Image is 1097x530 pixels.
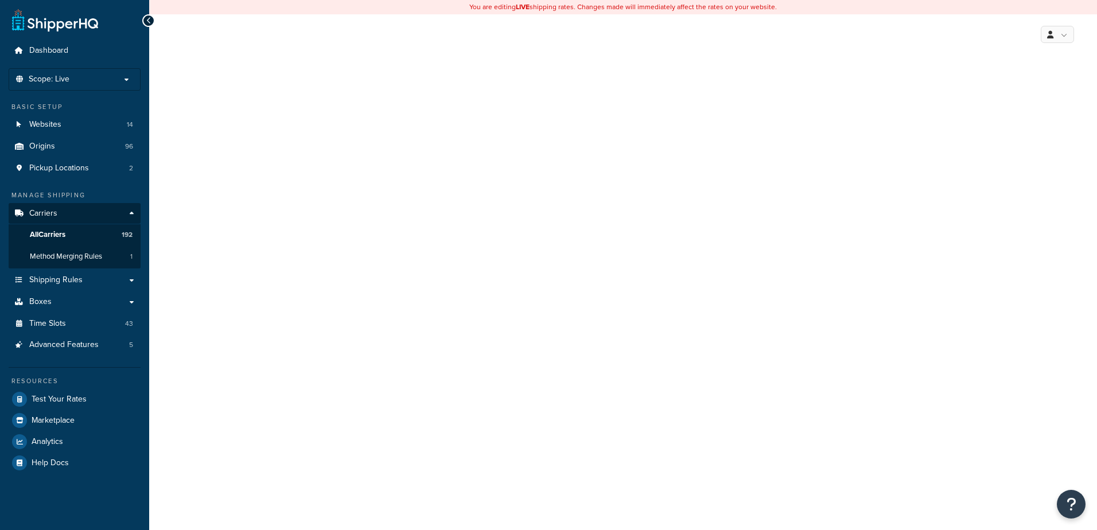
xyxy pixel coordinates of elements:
button: Open Resource Center [1057,490,1086,519]
li: Pickup Locations [9,158,141,179]
span: Pickup Locations [29,163,89,173]
li: Carriers [9,203,141,268]
span: Analytics [32,437,63,447]
span: Dashboard [29,46,68,56]
span: Method Merging Rules [30,252,102,262]
a: Method Merging Rules1 [9,246,141,267]
a: AllCarriers192 [9,224,141,245]
a: Test Your Rates [9,389,141,410]
li: Time Slots [9,313,141,334]
span: Advanced Features [29,340,99,350]
span: All Carriers [30,230,65,240]
span: 96 [125,142,133,151]
li: Method Merging Rules [9,246,141,267]
li: Origins [9,136,141,157]
a: Pickup Locations2 [9,158,141,179]
a: Help Docs [9,453,141,473]
span: Marketplace [32,416,75,426]
div: Basic Setup [9,102,141,112]
div: Manage Shipping [9,190,141,200]
a: Origins96 [9,136,141,157]
div: Resources [9,376,141,386]
span: 5 [129,340,133,350]
b: LIVE [516,2,530,12]
a: Carriers [9,203,141,224]
span: Websites [29,120,61,130]
a: Boxes [9,291,141,313]
a: Marketplace [9,410,141,431]
span: 192 [122,230,133,240]
a: Analytics [9,431,141,452]
li: Websites [9,114,141,135]
a: Dashboard [9,40,141,61]
a: Advanced Features5 [9,334,141,356]
span: Test Your Rates [32,395,87,404]
span: Boxes [29,297,52,307]
a: Time Slots43 [9,313,141,334]
span: Help Docs [32,458,69,468]
span: Scope: Live [29,75,69,84]
span: 14 [127,120,133,130]
span: Origins [29,142,55,151]
a: Shipping Rules [9,270,141,291]
span: 2 [129,163,133,173]
span: 43 [125,319,133,329]
li: Advanced Features [9,334,141,356]
span: Carriers [29,209,57,219]
span: Shipping Rules [29,275,83,285]
a: Websites14 [9,114,141,135]
span: Time Slots [29,319,66,329]
span: 1 [130,252,133,262]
